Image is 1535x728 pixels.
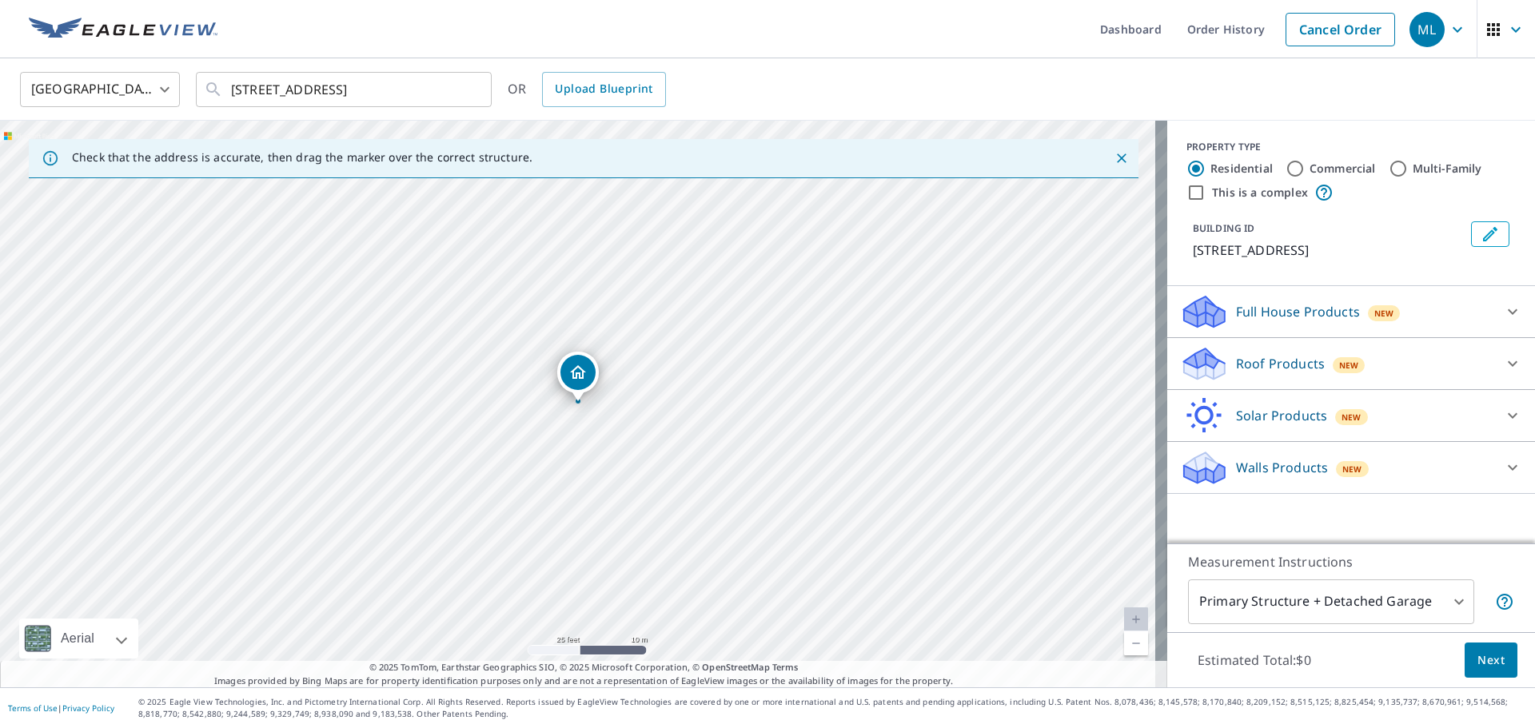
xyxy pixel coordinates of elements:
[1409,12,1445,47] div: ML
[1495,592,1514,611] span: Your report will include the primary structure and a detached garage if one exists.
[1193,221,1254,235] p: BUILDING ID
[1180,292,1522,331] div: Full House ProductsNew
[1471,221,1509,247] button: Edit building 1
[1212,185,1308,201] label: This is a complex
[231,67,459,112] input: Search by address or latitude-longitude
[1124,607,1148,631] a: Current Level 20, Zoom In Disabled
[1339,359,1359,372] span: New
[369,661,799,674] span: © 2025 TomTom, Earthstar Geographics SIO, © 2025 Microsoft Corporation, ©
[1477,650,1505,670] span: Next
[1186,140,1516,154] div: PROPERTY TYPE
[1185,642,1324,678] p: Estimated Total: $0
[72,150,532,165] p: Check that the address is accurate, then drag the marker over the correct structure.
[1180,396,1522,435] div: Solar ProductsNew
[19,619,138,658] div: Aerial
[1236,458,1328,477] p: Walls Products
[555,79,652,99] span: Upload Blueprint
[1180,344,1522,383] div: Roof ProductsNew
[772,661,799,673] a: Terms
[542,72,665,107] a: Upload Blueprint
[1465,642,1517,678] button: Next
[1413,161,1482,177] label: Multi-Family
[508,72,666,107] div: OR
[1180,448,1522,487] div: Walls ProductsNew
[1342,411,1362,424] span: New
[62,702,114,714] a: Privacy Policy
[1236,302,1360,321] p: Full House Products
[1210,161,1273,177] label: Residential
[1310,161,1376,177] label: Commercial
[1188,552,1514,571] p: Measurement Instructions
[56,619,99,658] div: Aerial
[8,702,58,714] a: Terms of Use
[1374,307,1394,320] span: New
[20,67,180,112] div: [GEOGRAPHIC_DATA]
[557,352,599,401] div: Dropped pin, building 1, Residential property, 1959 Parkview Ave Norfolk, VA 23503
[1236,354,1325,373] p: Roof Products
[29,18,217,42] img: EV Logo
[1124,631,1148,655] a: Current Level 20, Zoom Out
[1188,579,1474,624] div: Primary Structure + Detached Garage
[8,703,114,713] p: |
[1236,406,1327,425] p: Solar Products
[1111,148,1132,169] button: Close
[1286,13,1395,46] a: Cancel Order
[1342,463,1362,475] span: New
[702,661,769,673] a: OpenStreetMap
[1193,241,1465,260] p: [STREET_ADDRESS]
[138,696,1527,720] p: © 2025 Eagle View Technologies, Inc. and Pictometry International Corp. All Rights Reserved. Repo...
